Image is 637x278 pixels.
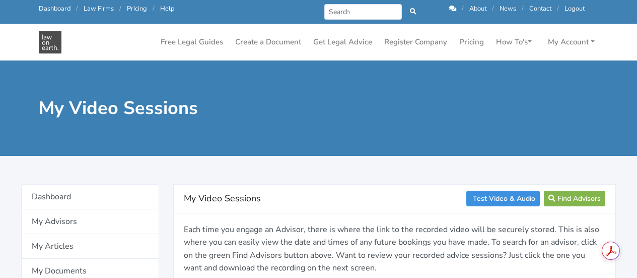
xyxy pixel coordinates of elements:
span: / [462,4,464,13]
a: Dashboard [21,184,159,209]
a: Logout [564,4,585,13]
span: / [153,4,155,13]
span: / [557,4,559,13]
a: Dashboard [39,4,70,13]
a: News [500,4,516,13]
span: / [76,4,78,13]
a: Register Company [380,32,451,52]
a: Create a Document [231,32,305,52]
h1: My Video Sessions [39,97,312,120]
span: / [492,4,494,13]
a: How To's [492,32,536,52]
span: / [522,4,524,13]
a: Test Video & Audio [466,191,540,206]
a: My Articles [21,234,159,259]
h4: My Video Sessions [184,191,466,207]
a: Law Firms [84,4,114,13]
a: Find Advisors [544,191,605,206]
span: / [119,4,121,13]
a: My Account [544,32,599,52]
a: About [469,4,486,13]
a: Free Legal Guides [157,32,227,52]
a: Pricing [127,4,147,13]
a: Pricing [455,32,488,52]
p: Each time you engage an Advisor, there is where the link to the recorded video will be securely s... [184,224,605,275]
a: My Advisors [21,209,159,234]
a: Contact [529,4,551,13]
input: Search [324,4,402,20]
a: Get Legal Advice [309,32,376,52]
a: Help [160,4,174,13]
img: Law On Earth [39,31,61,53]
